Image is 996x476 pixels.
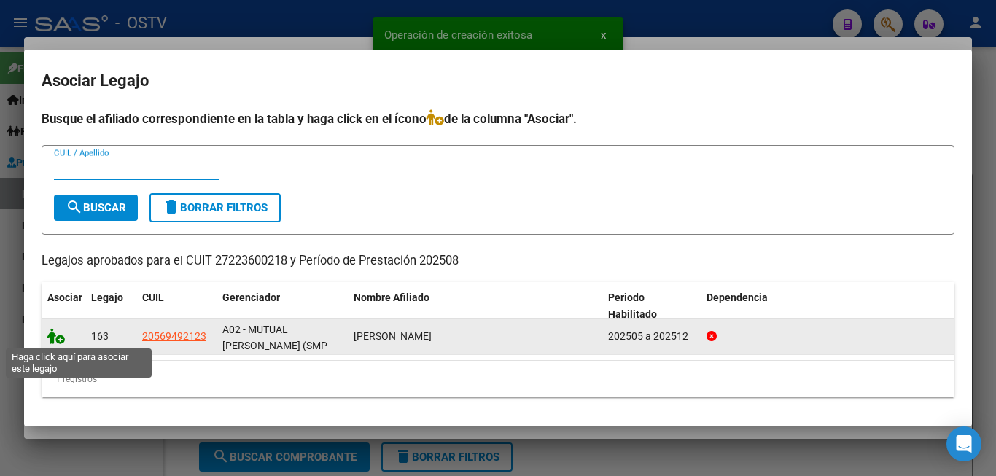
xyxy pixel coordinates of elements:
p: Legajos aprobados para el CUIT 27223600218 y Período de Prestación 202508 [42,252,954,270]
div: Open Intercom Messenger [946,426,981,461]
mat-icon: delete [163,198,180,216]
span: VERON MARTIN AARON [354,330,432,342]
span: Asociar [47,292,82,303]
span: Dependencia [707,292,768,303]
datatable-header-cell: Legajo [85,282,136,330]
div: 202505 a 202512 [608,328,695,345]
span: 163 [91,330,109,342]
div: 1 registros [42,361,954,397]
datatable-header-cell: Asociar [42,282,85,330]
datatable-header-cell: Periodo Habilitado [602,282,701,330]
span: CUIL [142,292,164,303]
button: Borrar Filtros [149,193,281,222]
span: Buscar [66,201,126,214]
span: Periodo Habilitado [608,292,657,320]
datatable-header-cell: CUIL [136,282,217,330]
span: Legajo [91,292,123,303]
h2: Asociar Legajo [42,67,954,95]
span: Borrar Filtros [163,201,268,214]
span: 20569492123 [142,330,206,342]
span: A02 - MUTUAL [PERSON_NAME] (SMP Salud) [222,324,327,369]
datatable-header-cell: Dependencia [701,282,955,330]
mat-icon: search [66,198,83,216]
datatable-header-cell: Nombre Afiliado [348,282,602,330]
span: Nombre Afiliado [354,292,429,303]
span: Gerenciador [222,292,280,303]
h4: Busque el afiliado correspondiente en la tabla y haga click en el ícono de la columna "Asociar". [42,109,954,128]
button: Buscar [54,195,138,221]
datatable-header-cell: Gerenciador [217,282,348,330]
